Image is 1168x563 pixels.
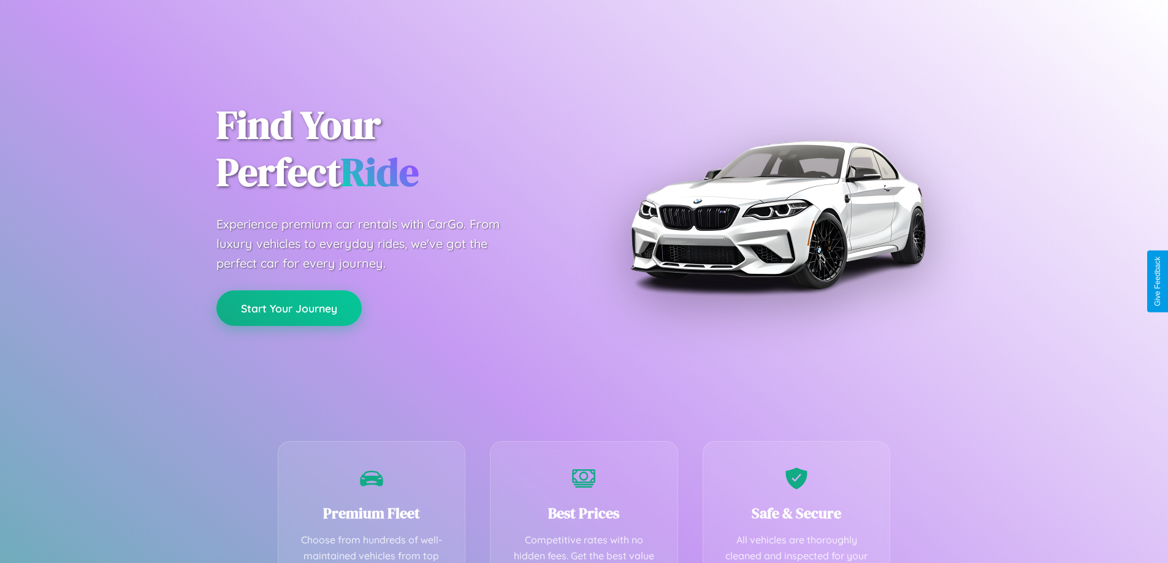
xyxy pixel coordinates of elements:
button: Start Your Journey [216,290,362,326]
div: Give Feedback [1153,257,1162,306]
h3: Safe & Secure [722,503,872,523]
span: Ride [341,145,419,198]
h1: Find Your Perfect [216,102,566,196]
img: Premium BMW car rental vehicle [624,61,931,368]
p: Experience premium car rentals with CarGo. From luxury vehicles to everyday rides, we've got the ... [216,214,523,273]
h3: Best Prices [509,503,659,523]
h3: Premium Fleet [297,503,447,523]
